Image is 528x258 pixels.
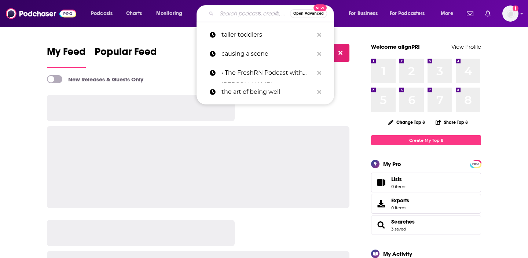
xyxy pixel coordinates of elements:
button: Share Top 8 [435,115,468,129]
span: Popular Feed [95,45,157,62]
a: Lists [371,173,481,192]
span: Lists [374,177,388,188]
p: taller toddlers [221,25,313,44]
p: the art of being well [221,82,313,102]
span: Logged in as alignPR [502,5,518,22]
span: For Podcasters [390,8,425,19]
input: Search podcasts, credits, & more... [217,8,290,19]
a: Charts [121,8,146,19]
a: 3 saved [391,226,406,232]
a: Searches [374,220,388,230]
span: Lists [391,176,402,183]
span: More [441,8,453,19]
span: Monitoring [156,8,182,19]
button: Open AdvancedNew [290,9,327,18]
a: the art of being well [197,82,334,102]
p: • The FreshRN Podcast with Kati Kleber [221,63,313,82]
svg: Add a profile image [513,5,518,11]
img: Podchaser - Follow, Share and Rate Podcasts [6,7,76,21]
a: PRO [471,161,480,166]
p: causing a scene [221,44,313,63]
span: 0 items [391,205,409,210]
img: User Profile [502,5,518,22]
a: causing a scene [197,44,334,63]
span: New [313,4,327,11]
span: For Business [349,8,378,19]
a: Welcome alignPR! [371,43,420,50]
button: open menu [86,8,122,19]
a: Show notifications dropdown [482,7,494,20]
span: 0 items [391,184,406,189]
span: Exports [391,197,409,204]
span: Exports [374,199,388,209]
a: Exports [371,194,481,214]
button: open menu [344,8,387,19]
a: taller toddlers [197,25,334,44]
a: Create My Top 8 [371,135,481,145]
a: Popular Feed [95,45,157,68]
span: Podcasts [91,8,113,19]
span: Open Advanced [293,12,324,15]
button: open menu [436,8,462,19]
div: Search podcasts, credits, & more... [203,5,341,22]
a: Show notifications dropdown [464,7,476,20]
span: Lists [391,176,406,183]
div: My Activity [383,250,412,257]
a: My Feed [47,45,86,68]
a: View Profile [451,43,481,50]
button: Show profile menu [502,5,518,22]
div: My Pro [383,161,401,167]
a: Searches [391,218,415,225]
button: open menu [151,8,192,19]
span: Searches [371,215,481,235]
span: Charts [126,8,142,19]
a: New Releases & Guests Only [47,75,143,83]
span: PRO [471,161,480,167]
span: My Feed [47,45,86,62]
button: Change Top 8 [384,118,429,127]
button: open menu [385,8,436,19]
a: • The FreshRN Podcast with [PERSON_NAME] [197,63,334,82]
